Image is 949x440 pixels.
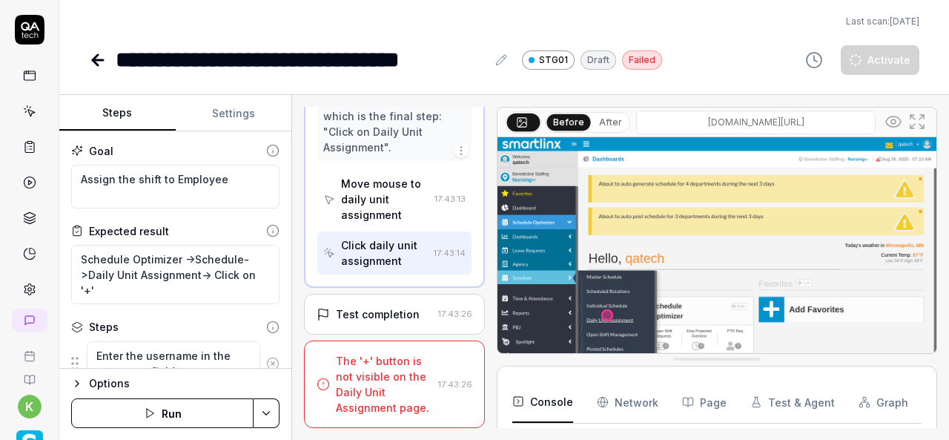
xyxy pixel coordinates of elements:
button: Show all interative elements [882,110,905,134]
time: [DATE] [890,16,919,27]
div: Failed [622,50,662,70]
button: Network [597,381,658,423]
div: Expected result [89,223,169,239]
time: 17:43:14 [434,248,466,258]
div: Click daily unit assignment [341,237,428,269]
div: Options [89,375,280,393]
a: Book a call with us [6,338,53,362]
button: Open in full screen [905,110,929,134]
button: Last scan:[DATE] [846,15,919,28]
span: STG01 [539,53,568,67]
button: Activate [841,45,919,75]
button: k [18,395,42,418]
button: Console [512,381,573,423]
button: Move mouse to daily unit assignment17:43:13 [317,170,472,229]
button: After [593,114,628,131]
div: Steps [89,319,119,335]
button: Before [547,114,591,130]
img: Screenshot [497,137,936,412]
a: Documentation [6,362,53,386]
div: Draft [581,50,616,70]
button: Settings [176,96,292,131]
button: Click daily unit assignment17:43:14 [317,232,472,275]
button: Options [71,375,280,393]
div: Move mouse to daily unit assignment [341,176,429,223]
button: Graph [859,381,908,423]
button: Run [71,398,254,428]
a: New conversation [12,309,47,332]
div: Goal [89,143,113,159]
div: Test completion [336,306,420,322]
time: 17:43:26 [438,379,472,390]
button: Remove step [260,349,285,378]
span: Last scan: [846,15,919,28]
button: Test & Agent [750,381,835,423]
button: Page [682,381,727,423]
a: STG01 [522,50,575,70]
time: 17:43:26 [438,309,472,319]
button: Steps [59,96,176,131]
time: 17:43:13 [434,194,466,204]
button: View version history [796,45,832,75]
div: Suggestions [71,341,280,386]
div: The '+' button is not visible on the Daily Unit Assignment page. [336,353,432,416]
